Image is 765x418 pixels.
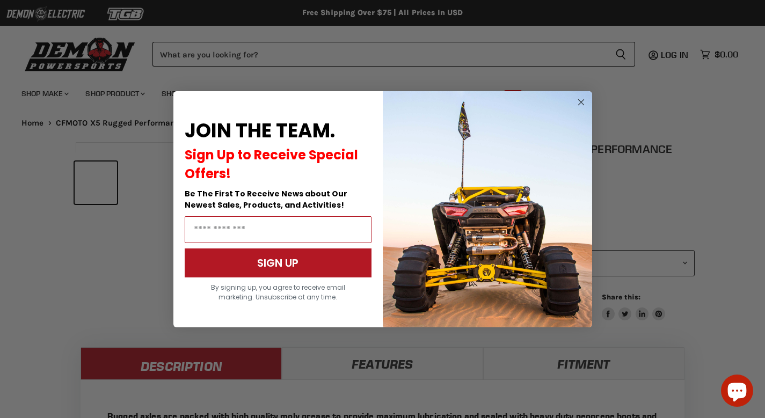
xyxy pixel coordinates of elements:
[185,188,347,210] span: Be The First To Receive News about Our Newest Sales, Products, and Activities!
[185,146,358,182] span: Sign Up to Receive Special Offers!
[383,91,592,327] img: a9095488-b6e7-41ba-879d-588abfab540b.jpeg
[185,216,371,243] input: Email Address
[185,248,371,277] button: SIGN UP
[211,283,345,302] span: By signing up, you agree to receive email marketing. Unsubscribe at any time.
[574,96,588,109] button: Close dialog
[185,117,335,144] span: JOIN THE TEAM.
[718,375,756,409] inbox-online-store-chat: Shopify online store chat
